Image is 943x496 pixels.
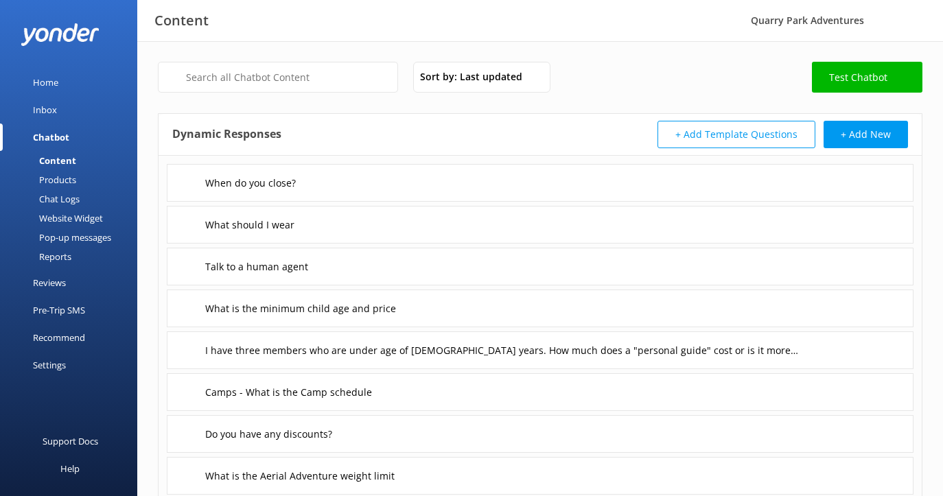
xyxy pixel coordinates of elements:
div: Inbox [33,96,57,123]
a: Reports [8,247,137,266]
div: Settings [33,351,66,379]
div: Support Docs [43,427,98,455]
div: Chatbot [33,123,69,151]
a: Products [8,170,137,189]
div: Pre-Trip SMS [33,296,85,324]
a: Test Chatbot [812,62,922,93]
a: Content [8,151,137,170]
a: Website Widget [8,209,137,228]
a: Chat Logs [8,189,137,209]
div: Products [8,170,76,189]
div: Recommend [33,324,85,351]
div: Content [8,151,76,170]
a: Pop-up messages [8,228,137,247]
h3: Content [154,10,209,32]
div: Pop-up messages [8,228,111,247]
img: yonder-white-logo.png [21,23,100,46]
div: Home [33,69,58,96]
span: Sort by: Last updated [420,69,531,84]
div: Chat Logs [8,189,80,209]
input: Search all Chatbot Content [158,62,398,93]
div: Help [60,455,80,482]
button: + Add Template Questions [657,121,815,148]
div: Reports [8,247,71,266]
div: Website Widget [8,209,103,228]
h4: Dynamic Responses [172,121,281,148]
button: + Add New [824,121,908,148]
div: Reviews [33,269,66,296]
